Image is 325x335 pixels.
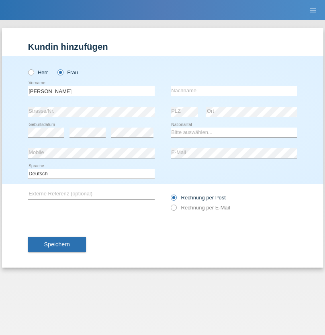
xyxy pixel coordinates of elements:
[309,6,317,14] i: menu
[305,8,321,12] a: menu
[44,241,70,248] span: Speichern
[171,195,176,205] input: Rechnung per Post
[171,205,230,211] label: Rechnung per E-Mail
[28,237,86,252] button: Speichern
[57,69,63,75] input: Frau
[57,69,78,75] label: Frau
[28,69,48,75] label: Herr
[171,205,176,215] input: Rechnung per E-Mail
[28,69,33,75] input: Herr
[28,42,297,52] h1: Kundin hinzufügen
[171,195,226,201] label: Rechnung per Post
